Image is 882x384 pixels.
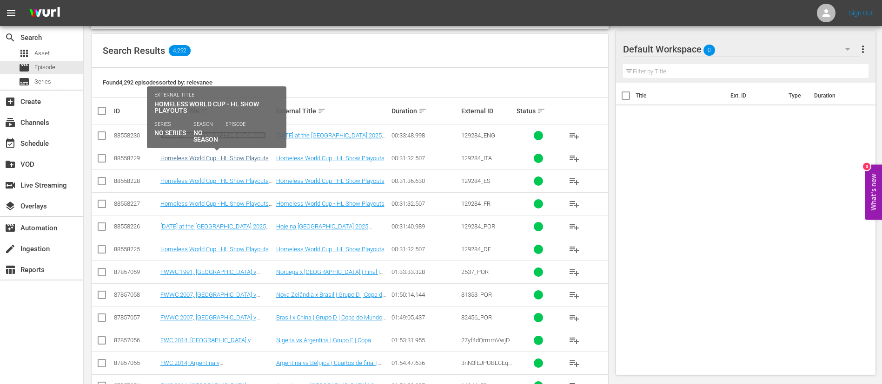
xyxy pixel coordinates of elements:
[569,130,580,141] span: playlist_add
[636,83,725,109] th: Title
[34,63,55,72] span: Episode
[461,223,495,230] span: 129284_POR
[569,153,580,164] span: playlist_add
[569,267,580,278] span: playlist_add
[114,107,158,115] div: ID
[276,337,381,358] a: Nigeria vs Argentina | Grupo F | Copa Mundial de la FIFA Brasil 2014™ | Partido completo
[276,359,381,380] a: Argentina vs Bélgica | Cuartos de final | Copa Mundial de la FIFA Brasil 2014™ | Partido completo
[160,268,261,282] a: FWWC 1991, [GEOGRAPHIC_DATA] v [GEOGRAPHIC_DATA], Final - FMR (PT)
[114,246,158,253] div: 88558225
[160,177,272,191] a: Homeless World Cup - HL Show Playouts (ES)
[114,132,158,139] div: 88558230
[623,36,859,62] div: Default Workspace
[114,268,158,275] div: 87857059
[103,45,165,56] span: Search Results
[391,337,458,344] div: 01:53:31.955
[5,222,16,234] span: Automation
[569,221,580,232] span: playlist_add
[160,359,260,380] a: FWC 2014, Argentina v [GEOGRAPHIC_DATA], Quarter-Finals - FMR (ES)
[160,155,272,169] a: Homeless World Cup - HL Show Playouts (IT)
[160,223,270,237] a: [DATE] at the [GEOGRAPHIC_DATA] 2025 Homeless World Cup (PT)
[391,132,458,139] div: 00:33:48.998
[160,337,269,358] a: FWC 2014, [GEOGRAPHIC_DATA] v [GEOGRAPHIC_DATA], Group Stage - FMR (ES)
[391,223,458,230] div: 00:31:40.989
[276,132,385,146] a: [DATE] at the [GEOGRAPHIC_DATA] 2025 Homeless World Cup
[5,201,16,212] span: Overlays
[5,159,16,170] span: VOD
[114,359,158,366] div: 87857055
[114,291,158,298] div: 87857058
[461,359,512,373] span: 3nN3lEJPUBLCEq7yUt9GKs_ES
[114,223,158,230] div: 88558226
[114,155,158,162] div: 88558229
[809,83,864,109] th: Duration
[857,44,869,55] span: more_vert
[569,244,580,255] span: playlist_add
[461,155,492,162] span: 129284_ITA
[276,200,385,207] a: Homeless World Cup - HL Show Playouts
[703,40,715,60] span: 0
[5,180,16,191] span: Live Streaming
[461,291,492,298] span: 81353_POR
[865,164,882,220] button: Open Feedback Widget
[857,38,869,60] button: more_vert
[5,32,16,43] span: Search
[276,291,386,312] a: Nova Zelândia x Brasil | Grupo D | Copa do Mundo Feminina FIFA 2007, no [GEOGRAPHIC_DATA] | Jogo ...
[461,268,489,275] span: 2537_POR
[160,132,266,146] a: [DATE] at the [GEOGRAPHIC_DATA] 2025 Homeless World Cup (EN)
[537,107,545,115] span: sort
[391,291,458,298] div: 01:50:14.144
[114,314,158,321] div: 87857057
[563,215,585,238] button: playlist_add
[563,238,585,260] button: playlist_add
[5,117,16,128] span: Channels
[19,76,30,87] span: Series
[103,79,212,86] span: Found 4,292 episodes sorted by: relevance
[569,289,580,300] span: playlist_add
[569,176,580,187] span: playlist_add
[114,177,158,184] div: 88558228
[563,329,585,351] button: playlist_add
[569,312,580,323] span: playlist_add
[563,147,585,169] button: playlist_add
[318,107,326,115] span: sort
[5,96,16,107] span: Create
[569,358,580,369] span: playlist_add
[34,77,51,86] span: Series
[391,359,458,366] div: 01:54:47.636
[783,83,809,109] th: Type
[563,261,585,283] button: playlist_add
[160,314,269,335] a: FWWC 2007, [GEOGRAPHIC_DATA] v [GEOGRAPHIC_DATA], Group Stage - FMR (PT)
[563,170,585,192] button: playlist_add
[6,7,17,19] span: menu
[461,337,514,351] span: 27yf4dQrmmVwjDdmLx3JUI_ES
[563,193,585,215] button: playlist_add
[461,246,491,253] span: 129284_DE
[276,177,385,184] a: Homeless World Cup - HL Show Playouts
[725,83,783,109] th: Ext. ID
[863,163,870,170] div: 3
[276,223,372,237] a: Hoje na [GEOGRAPHIC_DATA] 2025 Homeless World Cup
[563,284,585,306] button: playlist_add
[160,291,269,312] a: FWWC 2007, [GEOGRAPHIC_DATA] v [GEOGRAPHIC_DATA], Group Stage - FMR (PT)
[5,264,16,275] span: Reports
[5,243,16,254] span: Ingestion
[34,49,50,58] span: Asset
[563,352,585,374] button: playlist_add
[391,155,458,162] div: 00:31:32.507
[391,177,458,184] div: 00:31:36.630
[391,105,458,117] div: Duration
[276,246,385,253] a: Homeless World Cup - HL Show Playouts
[114,337,158,344] div: 87857056
[19,62,30,73] span: Episode
[276,268,385,289] a: Noruega x [GEOGRAPHIC_DATA] | Final | Copa do Mundo Feminina FIFA 1991, no [GEOGRAPHIC_DATA] PR |...
[569,198,580,209] span: playlist_add
[569,335,580,346] span: playlist_add
[169,45,191,56] span: 4,292
[517,105,560,117] div: Status
[160,105,273,117] div: Internal Title
[5,138,16,149] span: Schedule
[849,9,873,17] a: Sign Out
[391,200,458,207] div: 00:31:32.507
[160,200,272,214] a: Homeless World Cup - HL Show Playouts (FR)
